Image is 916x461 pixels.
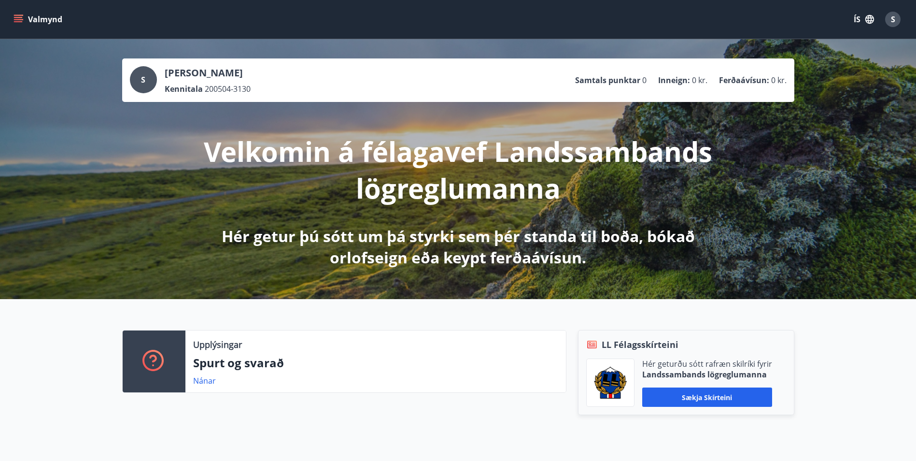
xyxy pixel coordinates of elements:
p: Hér getur þú sótt um þá styrki sem þér standa til boða, bókað orlofseign eða keypt ferðaávísun. [203,226,713,268]
p: Kennitala [165,84,203,94]
button: menu [12,11,66,28]
span: 0 kr. [771,75,787,86]
button: S [881,8,904,31]
p: Velkomin á félagavef Landssambands lögreglumanna [203,133,713,206]
button: Sækja skírteini [642,388,772,407]
p: Upplýsingar [193,338,242,351]
p: Spurt og svarað [193,355,558,371]
p: [PERSON_NAME] [165,66,251,80]
button: ÍS [848,11,879,28]
img: 1cqKbADZNYZ4wXUG0EC2JmCwhQh0Y6EN22Kw4FTY.png [594,367,627,399]
p: Inneign : [658,75,690,86]
span: S [141,74,145,85]
a: Nánar [193,375,216,386]
p: Landssambands lögreglumanna [642,369,772,380]
span: 0 [642,75,647,86]
span: 200504-3130 [205,84,251,94]
span: LL Félagsskírteini [602,338,678,351]
p: Ferðaávísun : [719,75,769,86]
span: 0 kr. [692,75,707,86]
p: Samtals punktar [575,75,640,86]
p: Hér geturðu sótt rafræn skilríki fyrir [642,359,772,369]
span: S [891,14,895,25]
